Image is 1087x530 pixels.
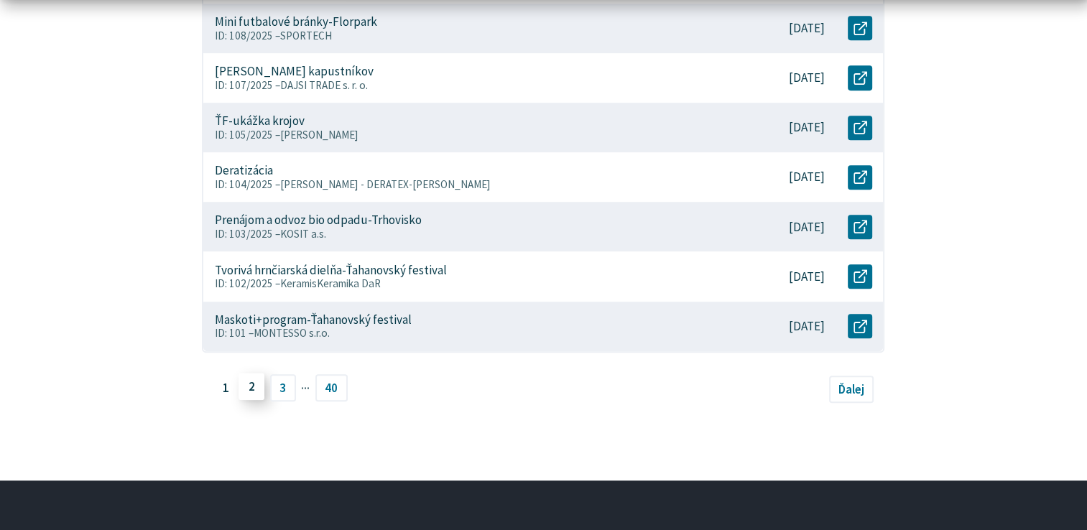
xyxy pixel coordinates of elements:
[254,326,330,340] span: MONTESSO s.r.o.
[829,376,874,403] a: Ďalej
[301,376,310,400] span: ···
[215,228,723,241] p: ID: 103/2025 –
[789,120,825,135] p: [DATE]
[215,327,723,340] p: ID: 101 –
[239,373,264,400] a: 2
[270,374,296,401] a: 3
[315,374,348,401] a: 40
[280,177,491,191] span: [PERSON_NAME] - DERATEX-[PERSON_NAME]
[215,178,723,191] p: ID: 104/2025 –
[789,319,825,334] p: [DATE]
[789,220,825,235] p: [DATE]
[789,169,825,185] p: [DATE]
[838,381,864,397] span: Ďalej
[215,14,377,29] p: Mini futbalové bránky-Florpark
[789,70,825,85] p: [DATE]
[789,21,825,36] p: [DATE]
[215,312,412,327] p: Maskoti+program-Ťahanovský festival
[215,29,723,42] p: ID: 108/2025 –
[215,213,422,228] p: Prenájom a odvoz bio odpadu-Trhovisko
[789,269,825,284] p: [DATE]
[215,79,723,92] p: ID: 107/2025 –
[215,64,374,79] p: [PERSON_NAME] kapustníkov
[215,163,273,178] p: Deratizácia
[280,78,368,92] span: DAJSI TRADE s. r. o.
[215,263,447,278] p: Tvorivá hrnčiarská dielňa-Ťahanovský festival
[280,276,381,290] span: KeramisKeramika DaR
[280,128,359,141] span: [PERSON_NAME]
[280,227,326,241] span: KOSIT a.s.
[215,277,723,290] p: ID: 102/2025 –
[280,29,332,42] span: SPORTECH
[213,374,239,401] span: 1
[215,113,305,129] p: ŤF-ukážka krojov
[215,129,723,141] p: ID: 105/2025 –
